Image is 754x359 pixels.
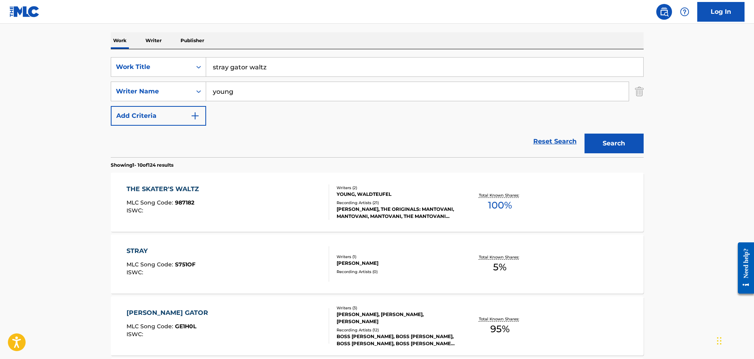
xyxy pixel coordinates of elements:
span: ISWC : [127,207,145,214]
span: ISWC : [127,269,145,276]
p: Showing 1 - 10 of 124 results [111,162,173,169]
p: Total Known Shares: [479,192,521,198]
a: [PERSON_NAME] GATORMLC Song Code:GE1H0LISWC:Writers (3)[PERSON_NAME], [PERSON_NAME], [PERSON_NAME... [111,296,644,355]
div: Writers ( 2 ) [337,185,456,191]
a: Public Search [656,4,672,20]
p: Publisher [178,32,207,49]
div: Work Title [116,62,187,72]
a: Reset Search [529,133,581,150]
span: MLC Song Code : [127,261,175,268]
a: Log In [697,2,745,22]
iframe: Chat Widget [715,321,754,359]
div: [PERSON_NAME], THE ORIGINALS: MANTOVANI, MANTOVANI, MANTOVANI, THE MANTOVANI ORCHESTRA [337,206,456,220]
span: 100 % [488,198,512,212]
span: GE1H0L [175,323,196,330]
div: BOSS [PERSON_NAME], BOSS [PERSON_NAME], BOSS [PERSON_NAME], BOSS [PERSON_NAME], BOSS [PERSON_NAME] [337,333,456,347]
button: Search [585,134,644,153]
div: Recording Artists ( 21 ) [337,200,456,206]
span: MLC Song Code : [127,323,175,330]
p: Total Known Shares: [479,254,521,260]
span: MLC Song Code : [127,199,175,206]
span: ISWC : [127,331,145,338]
div: Writer Name [116,87,187,96]
span: 95 % [490,322,510,336]
a: STRAYMLC Song Code:S751OFISWC:Writers (1)[PERSON_NAME]Recording Artists (0)Total Known Shares:5% [111,234,644,294]
div: Recording Artists ( 0 ) [337,269,456,275]
img: search [659,7,669,17]
div: Recording Artists ( 12 ) [337,327,456,333]
iframe: Resource Center [732,236,754,299]
div: STRAY [127,246,195,256]
div: Writers ( 1 ) [337,254,456,260]
p: Total Known Shares: [479,316,521,322]
img: 9d2ae6d4665cec9f34b9.svg [190,111,200,121]
div: [PERSON_NAME], [PERSON_NAME], [PERSON_NAME] [337,311,456,325]
div: YOUNG, WALDTEUFEL [337,191,456,198]
button: Add Criteria [111,106,206,126]
img: MLC Logo [9,6,40,17]
div: Drag [717,329,722,353]
div: [PERSON_NAME] [337,260,456,267]
img: help [680,7,689,17]
p: Writer [143,32,164,49]
form: Search Form [111,57,644,157]
p: Work [111,32,129,49]
div: THE SKATER'S WALTZ [127,184,203,194]
img: Delete Criterion [635,82,644,101]
div: [PERSON_NAME] GATOR [127,308,212,318]
a: THE SKATER'S WALTZMLC Song Code:987182ISWC:Writers (2)YOUNG, WALDTEUFELRecording Artists (21)[PER... [111,173,644,232]
span: S751OF [175,261,195,268]
div: Help [677,4,693,20]
span: 5 % [493,260,506,274]
span: 987182 [175,199,194,206]
div: Writers ( 3 ) [337,305,456,311]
